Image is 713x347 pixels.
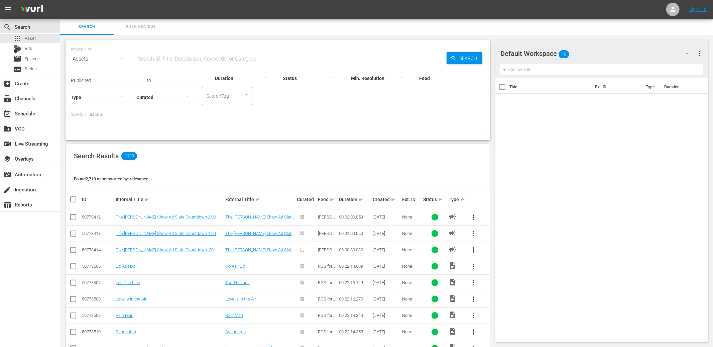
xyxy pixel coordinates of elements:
div: 50773509 [82,313,114,318]
div: None [402,313,421,318]
div: Status [423,195,447,203]
a: Do As I Do [225,264,245,269]
div: 50773507 [82,280,114,285]
div: 00:00:30.030 [339,247,371,252]
th: Ext. ID [591,78,642,96]
span: Published: [71,78,92,83]
div: ID [82,197,114,202]
a: The [PERSON_NAME] Show Ad Slate Countdown 1:00 [225,231,294,241]
div: None [402,296,421,301]
div: 00:22:16.729 [339,280,371,285]
span: RGS for [PERSON_NAME] [318,329,335,344]
th: Duration [660,78,700,96]
div: [DATE] [373,214,400,220]
span: Channels [3,95,11,103]
a: Rain Man [116,313,133,318]
button: more_vert [465,291,481,307]
p: Search Filters: [71,112,485,117]
a: Do As I Do [116,264,135,269]
div: None [402,231,421,236]
div: Feed [318,195,337,203]
span: RGS for [PERSON_NAME] [318,280,335,295]
div: Type [449,195,463,203]
span: sort [391,196,397,202]
span: sort [255,196,261,202]
span: Found 2,719 assets sorted by: relevance [74,176,148,181]
span: Video [449,311,457,319]
span: Video [449,278,457,286]
button: more_vert [465,242,481,258]
span: Reports [3,201,11,209]
span: AD [449,212,457,221]
span: 2,719 [121,152,137,160]
a: Toe The Line [225,280,250,285]
div: [DATE] [373,247,400,252]
div: Curated [297,197,316,202]
span: Video [449,327,457,335]
span: more_vert [469,213,477,221]
a: Rain Man [225,313,243,318]
div: Internal Title [116,195,223,203]
th: Title [509,78,591,96]
span: RGS for [PERSON_NAME] [318,296,335,312]
div: [DATE] [373,329,400,334]
span: more_vert [469,312,477,320]
span: more_vert [469,230,477,238]
a: Toe The Line [116,280,140,285]
div: Default Workspace [500,44,695,63]
a: Sign Out [689,7,707,12]
div: 50773508 [82,296,114,301]
button: more_vert [465,226,481,242]
div: Created [373,195,400,203]
span: sort [144,196,150,202]
span: Series [13,65,21,73]
div: 50773506 [82,264,114,269]
span: sort [460,196,466,202]
div: External Title [225,195,295,203]
div: [DATE] [373,280,400,285]
span: Bulk Search [118,23,163,31]
a: Sasquatch [116,329,136,334]
span: Search [64,23,110,31]
span: Asset [13,34,21,42]
span: Episode [13,55,21,63]
div: Ext. ID [402,197,421,202]
span: Search [3,23,11,31]
img: ans4CAIJ8jUAAAAAAAAAAAAAAAAAAAAAAAAgQb4GAAAAAAAAAAAAAAAAAAAAAAAAJMjXAAAAAAAAAAAAAAAAAAAAAAAAgAT5G... [16,2,48,17]
span: more_vert [469,279,477,287]
div: None [402,214,421,220]
button: more_vert [465,308,481,324]
div: None [402,264,421,269]
span: 10 [559,47,569,61]
span: [PERSON_NAME] Channel Ad Slates [318,247,336,267]
span: sort [438,196,444,202]
div: 00:22:16.270 [339,296,371,301]
div: None [402,280,421,285]
div: 50773413 [82,231,114,236]
span: Episode [25,56,40,62]
span: sort [330,196,336,202]
span: Create [3,80,11,88]
a: The [PERSON_NAME] Show Ad Slate Countdown :30 [225,247,294,257]
span: AD [449,229,457,237]
div: 50773414 [82,247,114,252]
span: [PERSON_NAME] Channel Ad Slates [318,231,336,251]
span: Automation [3,171,11,179]
th: Type [642,78,660,96]
div: [DATE] [373,264,400,269]
button: more_vert [465,209,481,225]
a: The [PERSON_NAME] Show Ad Slate Countdown 2:00 [116,214,216,220]
span: VOD [3,125,11,133]
div: [DATE] [373,231,400,236]
span: AD [449,245,457,253]
span: sort [358,196,364,202]
span: [PERSON_NAME] Channel Ad Slates [318,214,336,235]
div: 00:22:14.343 [339,313,371,318]
div: None [402,329,421,334]
span: more_vert [695,50,703,58]
span: Video [449,262,457,270]
div: 00:22:14.358 [339,329,371,334]
button: more_vert [465,275,481,291]
span: more_vert [469,328,477,336]
span: more_vert [469,295,477,303]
